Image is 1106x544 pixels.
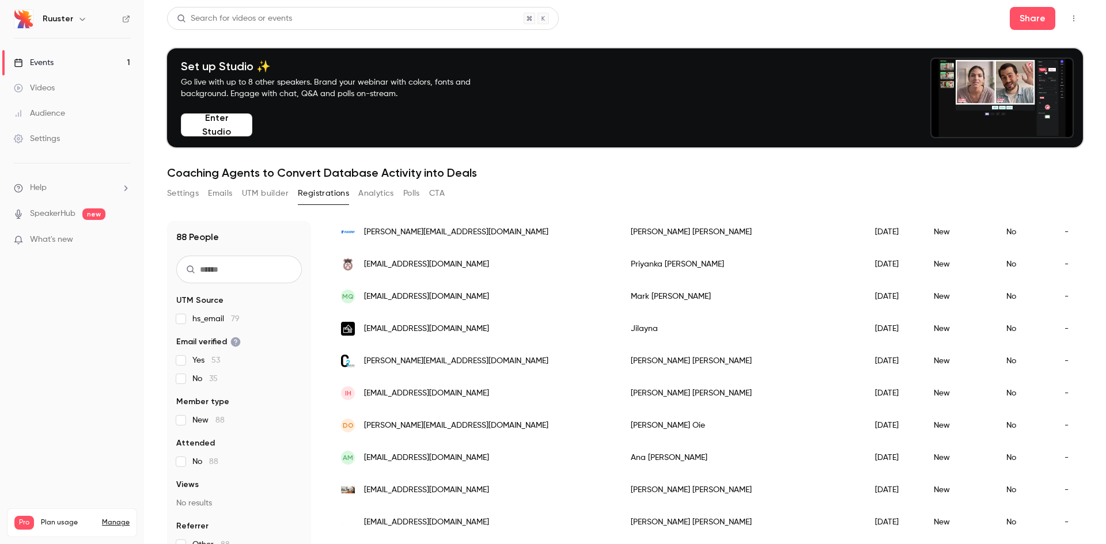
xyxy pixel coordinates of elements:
div: Videos [14,82,55,94]
div: - [1053,345,1097,377]
button: Emails [208,184,232,203]
div: New [922,345,995,377]
div: New [922,506,995,538]
div: - [1053,377,1097,409]
button: Registrations [298,184,349,203]
div: [DATE] [863,474,922,506]
div: [DATE] [863,216,922,248]
img: c2realty.com [341,354,355,368]
img: Ruuster [14,10,33,28]
div: New [922,442,995,474]
div: New [922,377,995,409]
div: No [995,377,1053,409]
span: Help [30,182,47,194]
div: No [995,506,1053,538]
div: Jilayna [619,313,863,345]
button: Polls [403,184,420,203]
span: 88 [209,458,218,466]
div: - [1053,313,1097,345]
span: [EMAIL_ADDRESS][DOMAIN_NAME] [364,258,489,271]
span: No [192,456,218,467]
span: [EMAIL_ADDRESS][DOMAIN_NAME] [364,452,489,464]
div: [DATE] [863,377,922,409]
div: Events [14,57,54,69]
span: Plan usage [41,518,95,527]
span: [EMAIL_ADDRESS][DOMAIN_NAME] [364,291,489,303]
div: - [1053,280,1097,313]
div: [DATE] [863,313,922,345]
span: [EMAIL_ADDRESS][DOMAIN_NAME] [364,516,489,528]
div: [PERSON_NAME] [PERSON_NAME] [619,345,863,377]
div: No [995,280,1053,313]
div: [PERSON_NAME] [PERSON_NAME] [619,474,863,506]
span: Email verified [176,336,241,348]
span: [EMAIL_ADDRESS][DOMAIN_NAME] [364,323,489,335]
div: - [1053,474,1097,506]
div: New [922,280,995,313]
div: Search for videos or events [177,13,292,25]
div: No [995,248,1053,280]
span: 53 [211,356,220,364]
div: [DATE] [863,280,922,313]
span: 88 [215,416,225,424]
div: [DATE] [863,345,922,377]
span: [EMAIL_ADDRESS][DOMAIN_NAME] [364,484,489,496]
span: New [192,414,225,426]
button: Share [1010,7,1055,30]
div: Mark [PERSON_NAME] [619,280,863,313]
li: help-dropdown-opener [14,182,130,194]
span: DO [343,420,354,431]
div: New [922,409,995,442]
span: new [82,208,105,220]
div: New [922,313,995,345]
div: No [995,216,1053,248]
h6: Ruuster [43,13,73,25]
button: UTM builder [242,184,289,203]
div: New [922,216,995,248]
button: CTA [429,184,445,203]
div: Priyanka [PERSON_NAME] [619,248,863,280]
span: Views [176,479,199,490]
div: Audience [14,108,65,119]
p: Go live with up to 8 other speakers. Brand your webinar with colors, fonts and background. Engage... [181,77,498,100]
span: [PERSON_NAME][EMAIL_ADDRESS][DOMAIN_NAME] [364,355,548,367]
span: No [192,373,218,385]
button: Settings [167,184,199,203]
span: [PERSON_NAME][EMAIL_ADDRESS][DOMAIN_NAME] [364,420,548,432]
div: No [995,474,1053,506]
div: Settings [14,133,60,144]
div: Ana [PERSON_NAME] [619,442,863,474]
button: Enter Studio [181,113,252,136]
div: No [995,409,1053,442]
span: [EMAIL_ADDRESS][DOMAIN_NAME] [364,387,489,400]
img: therise.group [341,518,355,527]
span: Referrer [176,520,209,532]
img: experthomes.com [341,486,355,493]
span: Member type [176,396,229,408]
a: SpeakerHub [30,208,75,220]
div: - [1053,442,1097,474]
img: dooleybailey.com [341,225,355,239]
div: [PERSON_NAME] [PERSON_NAME] [619,506,863,538]
div: [PERSON_NAME] [PERSON_NAME] [619,216,863,248]
div: [DATE] [863,248,922,280]
div: No [995,313,1053,345]
div: [DATE] [863,409,922,442]
h4: Set up Studio ✨ [181,59,498,73]
iframe: Noticeable Trigger [116,235,130,245]
span: [PERSON_NAME][EMAIL_ADDRESS][DOMAIN_NAME] [364,226,548,238]
div: New [922,248,995,280]
span: Yes [192,355,220,366]
a: Manage [102,518,130,527]
p: No results [176,497,302,509]
span: What's new [30,234,73,246]
h1: 88 People [176,230,219,244]
span: Attended [176,438,215,449]
div: - [1053,506,1097,538]
div: [PERSON_NAME] Oie [619,409,863,442]
img: enclavepro.com [341,322,355,336]
button: Analytics [358,184,394,203]
div: New [922,474,995,506]
div: No [995,345,1053,377]
div: [DATE] [863,442,922,474]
